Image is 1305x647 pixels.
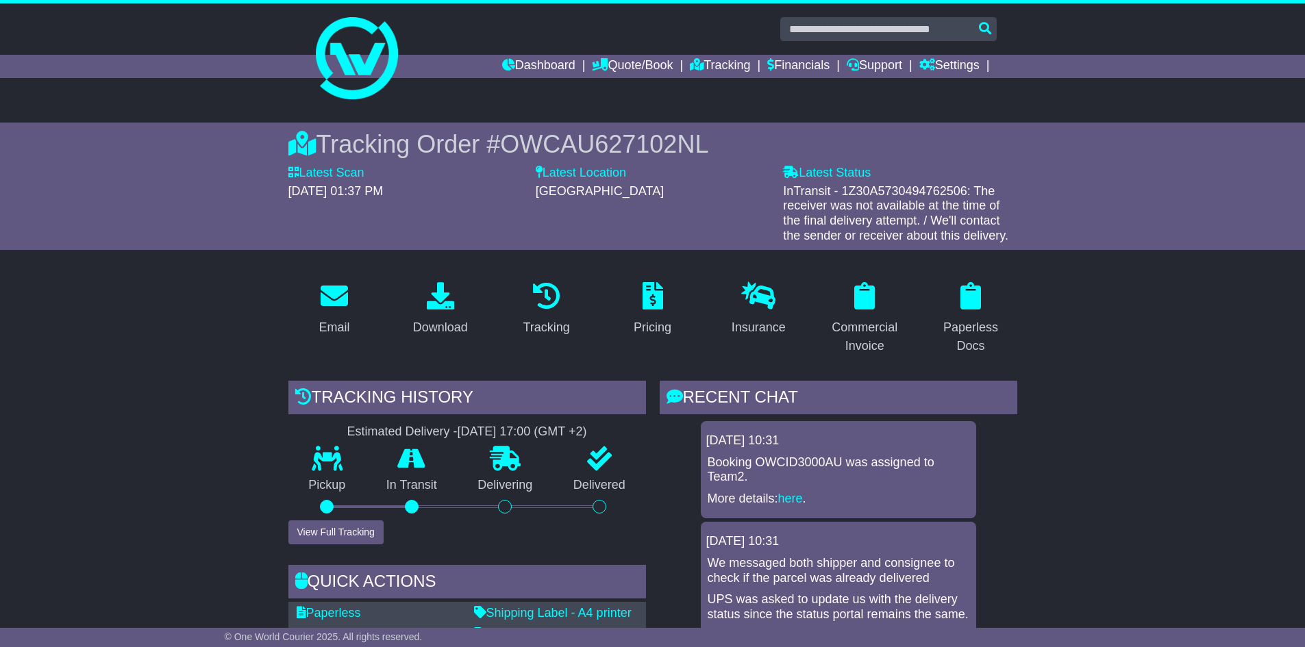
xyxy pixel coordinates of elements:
button: View Full Tracking [288,520,384,544]
div: Email [319,318,349,337]
p: We messaged both shipper and consignee to check if the parcel was already delivered [708,556,969,585]
div: Estimated Delivery - [288,424,646,440]
a: Email [310,277,358,342]
div: [DATE] 10:31 [706,433,971,448]
p: Delivered [553,478,646,493]
p: Pickup [288,478,366,493]
span: © One World Courier 2025. All rights reserved. [225,631,423,642]
a: Tracking [514,277,578,342]
div: Paperless Docs [934,318,1008,355]
a: Shipping Label - A4 printer [474,606,632,620]
label: Latest Status [783,166,871,181]
a: Paperless [297,606,361,620]
a: Download [404,277,477,342]
a: Support [847,55,902,78]
p: More details: . [708,492,969,507]
a: here [778,492,803,505]
div: Commercial Invoice [828,318,902,355]
a: Quote/Book [592,55,673,78]
div: Insurance [732,318,786,337]
a: Tracking [690,55,750,78]
div: Download [413,318,468,337]
a: Insurance [723,277,795,342]
div: Tracking history [288,381,646,418]
div: Tracking Order # [288,129,1017,159]
a: Paperless Docs [925,277,1017,360]
span: [GEOGRAPHIC_DATA] [536,184,664,198]
a: Financials [767,55,830,78]
a: Dashboard [502,55,575,78]
div: Quick Actions [288,565,646,602]
label: Latest Scan [288,166,364,181]
p: Booking OWCID3000AU was assigned to Team2. [708,455,969,485]
div: Pricing [634,318,671,337]
span: OWCAU627102NL [500,130,708,158]
span: [DATE] 01:37 PM [288,184,384,198]
div: [DATE] 17:00 (GMT +2) [458,424,587,440]
div: RECENT CHAT [660,381,1017,418]
span: InTransit - 1Z30A5730494762506: The receiver was not available at the time of the final delivery ... [783,184,1008,242]
a: Settings [919,55,980,78]
p: Delivering [458,478,554,493]
p: UPS was asked to update us with the delivery status since the status portal remains the same. [708,592,969,622]
a: Pricing [625,277,680,342]
label: Latest Location [536,166,626,181]
a: Commercial Invoice [819,277,911,360]
p: In Transit [366,478,458,493]
div: Tracking [523,318,569,337]
div: [DATE] 10:31 [706,534,971,549]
